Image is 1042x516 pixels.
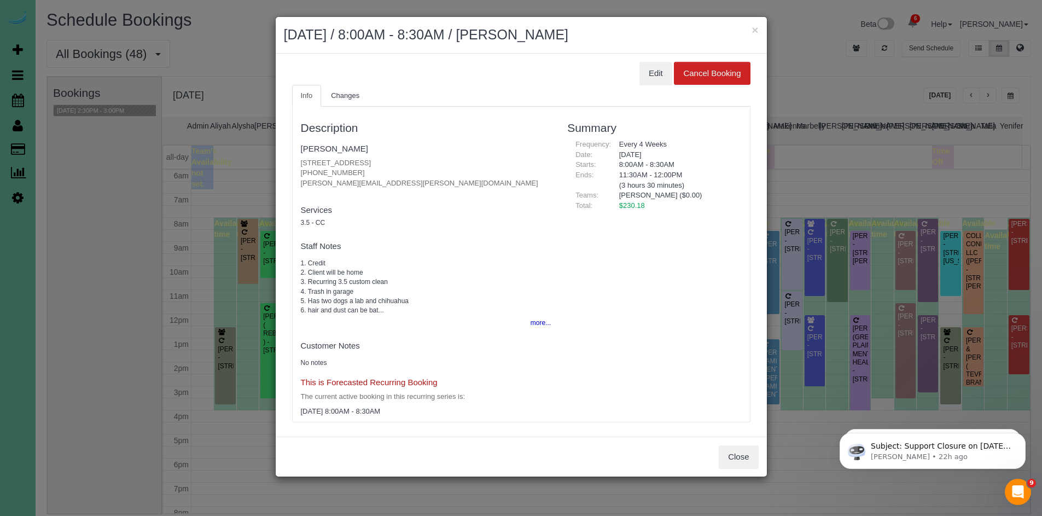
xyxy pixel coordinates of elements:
[322,85,368,107] a: Changes
[611,140,742,150] div: Every 4 Weeks
[301,392,551,402] p: The current active booking in this recurring series is:
[719,445,758,468] button: Close
[301,378,551,387] h4: This is Forecasted Recurring Booking
[575,150,592,159] span: Date:
[611,170,742,190] div: 11:30AM - 12:00PM (3 hours 30 minutes)
[292,85,322,107] a: Info
[331,91,359,100] span: Changes
[611,160,742,170] div: 8:00AM - 8:30AM
[567,121,741,134] h3: Summary
[301,158,551,189] p: [STREET_ADDRESS] [PHONE_NUMBER] [PERSON_NAME][EMAIL_ADDRESS][PERSON_NAME][DOMAIN_NAME]
[301,407,381,415] span: [DATE] 8:00AM - 8:30AM
[301,121,551,134] h3: Description
[301,358,551,368] pre: No notes
[1005,479,1031,505] iframe: Intercom live chat
[611,150,742,160] div: [DATE]
[639,62,672,85] button: Edit
[674,62,750,85] button: Cancel Booking
[301,242,551,251] h4: Staff Notes
[284,25,759,45] h2: [DATE] / 8:00AM - 8:30AM / [PERSON_NAME]
[301,206,551,215] h4: Services
[301,259,551,315] pre: 1. Credit 2. Client will be home 3. Recurring 3.5 custom clean 4. Trash in garage 5. Has two dogs...
[1027,479,1036,488] span: 9
[524,315,551,331] button: more...
[301,219,551,227] h5: 3.5 - CC
[301,144,368,153] a: [PERSON_NAME]
[575,201,592,210] span: Total:
[301,91,313,100] span: Info
[752,24,758,36] button: ×
[619,201,645,210] span: $230.18
[575,171,593,179] span: Ends:
[823,410,1042,486] iframe: Intercom notifications message
[575,191,598,199] span: Teams:
[301,341,551,351] h4: Customer Notes
[575,160,596,169] span: Starts:
[619,190,734,201] li: [PERSON_NAME] ($0.00)
[575,140,611,148] span: Frequency:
